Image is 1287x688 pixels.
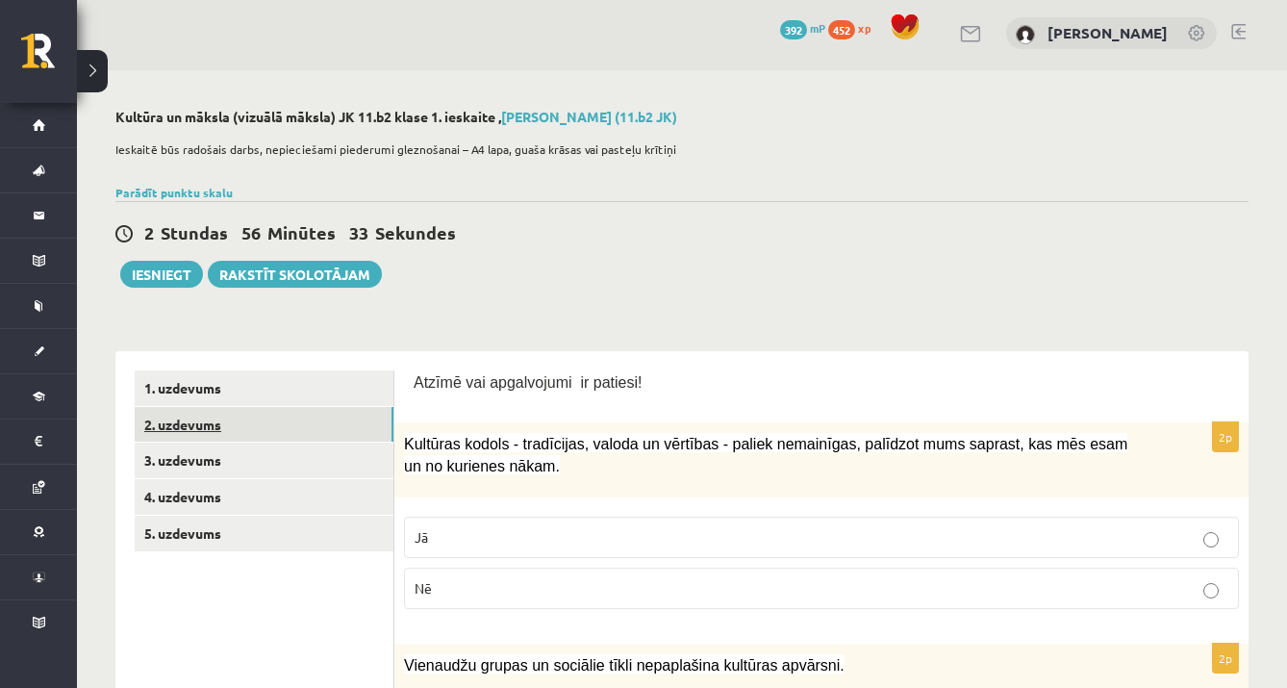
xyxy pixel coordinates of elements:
span: Vienaudžu grupas un sociālie tīkli nepaplašina kultūras apvārsni. [404,657,845,674]
span: Nē [415,579,432,597]
input: Jā [1203,532,1219,548]
span: Stundas [161,221,228,243]
span: Atzīmē vai apgalvojumi ir patiesi! [414,374,642,391]
a: 3. uzdevums [135,443,393,478]
span: Minūtes [267,221,336,243]
button: Iesniegt [120,261,203,288]
span: 56 [241,221,261,243]
a: Parādīt punktu skalu [115,185,233,200]
span: mP [810,20,825,36]
span: Jā [415,528,428,546]
a: 392 mP [780,20,825,36]
span: 2 [144,221,154,243]
span: 392 [780,20,807,39]
a: [PERSON_NAME] [1047,23,1168,42]
a: Rakstīt skolotājam [208,261,382,288]
span: xp [858,20,871,36]
p: Ieskaitē būs radošais darbs, nepieciešami piederumi gleznošanai – A4 lapa, guaša krāsas vai paste... [115,140,1239,158]
img: Laura Liepiņa [1016,25,1035,44]
span: 33 [349,221,368,243]
a: [PERSON_NAME] (11.b2 JK) [501,108,677,125]
span: Kultūras kodols - tradīcijas, valoda un vērtības - paliek nemainīgas, palīdzot mums saprast, kas ... [404,436,1127,474]
a: 1. uzdevums [135,370,393,406]
a: 452 xp [828,20,880,36]
a: 5. uzdevums [135,516,393,551]
a: 4. uzdevums [135,479,393,515]
p: 2p [1212,421,1239,452]
span: Sekundes [375,221,456,243]
h2: Kultūra un māksla (vizuālā māksla) JK 11.b2 klase 1. ieskaite , [115,109,1249,125]
a: Rīgas 1. Tālmācības vidusskola [21,34,77,82]
input: Nē [1203,583,1219,599]
a: 2. uzdevums [135,407,393,443]
span: 452 [828,20,855,39]
p: 2p [1212,643,1239,674]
